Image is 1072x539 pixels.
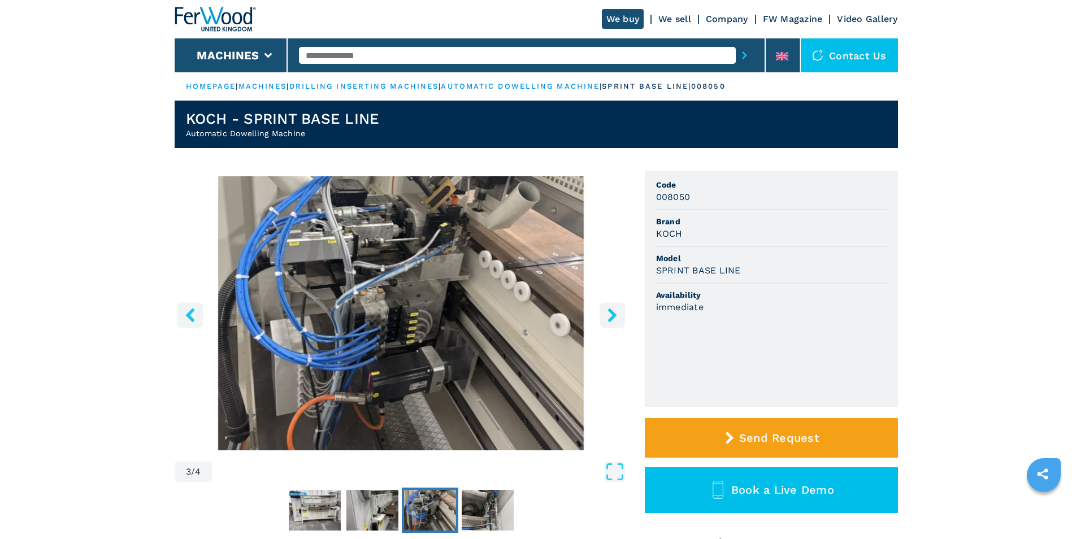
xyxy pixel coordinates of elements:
[656,227,683,240] h3: KOCH
[736,42,753,68] button: submit-button
[289,82,439,90] a: drilling inserting machines
[439,82,441,90] span: |
[1024,488,1064,531] iframe: Chat
[837,14,897,24] a: Video Gallery
[215,462,624,482] button: Open Fullscreen
[602,81,691,92] p: sprint base line |
[656,253,887,264] span: Model
[236,82,238,90] span: |
[287,82,289,90] span: |
[739,431,819,445] span: Send Request
[459,488,516,533] button: Go to Slide 4
[645,467,898,513] button: Book a Live Demo
[186,110,380,128] h1: KOCH - SPRINT BASE LINE
[441,82,600,90] a: automatic dowelling machine
[191,467,195,476] span: /
[645,418,898,458] button: Send Request
[691,81,726,92] p: 008050
[656,190,691,203] h3: 008050
[763,14,823,24] a: FW Magazine
[175,176,628,450] div: Go to Slide 3
[602,9,644,29] a: We buy
[462,490,514,531] img: 58aa725ea8f5489a1a7b7c2db2b0a7c2
[600,302,625,328] button: right-button
[656,216,887,227] span: Brand
[175,7,256,32] img: Ferwood
[195,467,201,476] span: 4
[344,488,401,533] button: Go to Slide 2
[656,301,704,314] h3: immediate
[186,467,191,476] span: 3
[731,483,834,497] span: Book a Live Demo
[801,38,898,72] div: Contact us
[706,14,748,24] a: Company
[656,289,887,301] span: Availability
[197,49,259,62] button: Machines
[175,488,628,533] nav: Thumbnail Navigation
[658,14,691,24] a: We sell
[656,264,741,277] h3: SPRINT BASE LINE
[346,490,398,531] img: 880ffd0008dbdef23aeab00449edc5a1
[402,488,458,533] button: Go to Slide 3
[287,488,343,533] button: Go to Slide 1
[238,82,287,90] a: machines
[177,302,203,328] button: left-button
[404,490,456,531] img: ad658897f1a9bd5d7e2eb1a193615450
[186,82,236,90] a: HOMEPAGE
[289,490,341,531] img: 2ffa4d040e7e48e7199e9018c8421ad5
[186,128,380,139] h2: Automatic Dowelling Machine
[812,50,823,61] img: Contact us
[175,176,628,450] img: Automatic Dowelling Machine KOCH SPRINT BASE LINE
[1028,460,1057,488] a: sharethis
[600,82,602,90] span: |
[656,179,887,190] span: Code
